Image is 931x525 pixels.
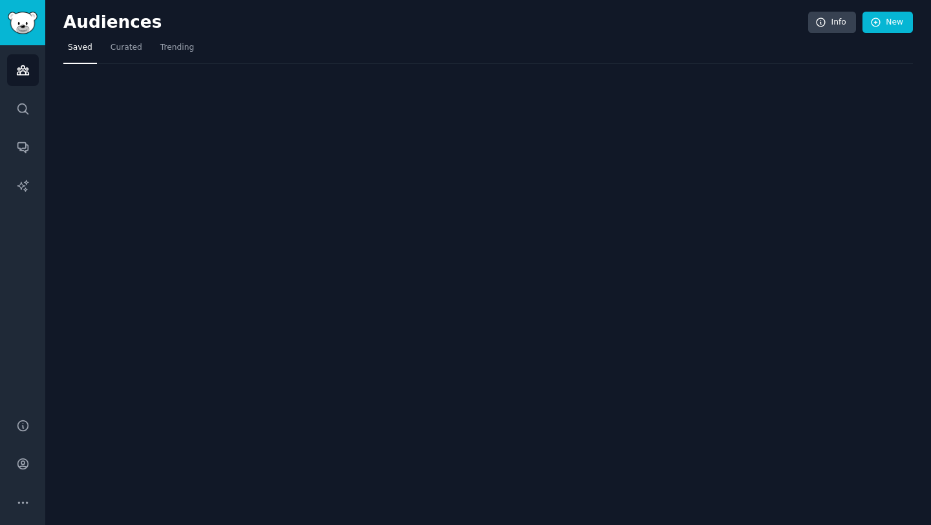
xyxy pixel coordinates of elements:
a: New [862,12,913,34]
span: Curated [111,42,142,54]
a: Curated [106,37,147,64]
a: Trending [156,37,198,64]
span: Saved [68,42,92,54]
span: Trending [160,42,194,54]
a: Saved [63,37,97,64]
img: GummySearch logo [8,12,37,34]
a: Info [808,12,856,34]
h2: Audiences [63,12,808,33]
